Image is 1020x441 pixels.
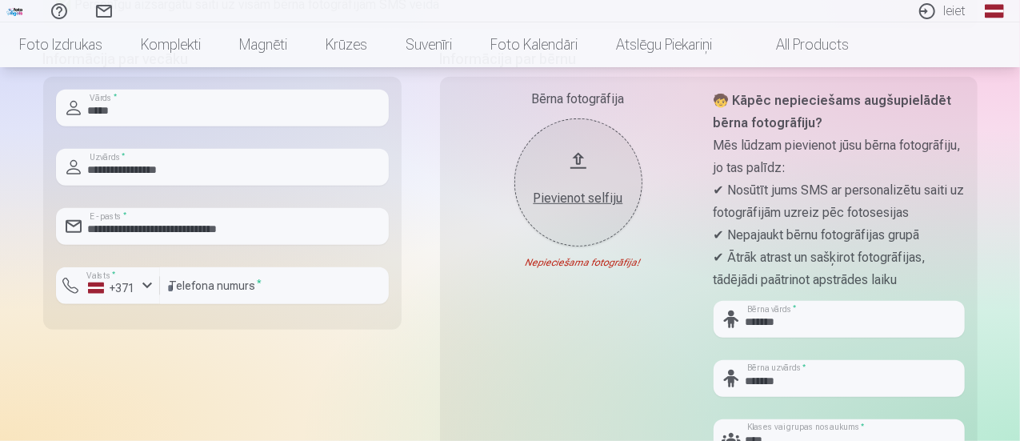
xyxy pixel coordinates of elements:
[597,22,731,67] a: Atslēgu piekariņi
[453,90,704,109] div: Bērna fotogrāfija
[714,179,965,224] p: ✔ Nosūtīt jums SMS ar personalizētu saiti uz fotogrāfijām uzreiz pēc fotosesijas
[714,93,952,130] strong: 🧒 Kāpēc nepieciešams augšupielādēt bērna fotogrāfiju?
[714,224,965,247] p: ✔ Nepajaukt bērnu fotogrāfijas grupā
[714,247,965,291] p: ✔ Ātrāk atrast un sašķirot fotogrāfijas, tādējādi paātrinot apstrādes laiku
[6,6,24,16] img: /fa1
[220,22,306,67] a: Magnēti
[306,22,386,67] a: Krūzes
[88,280,136,296] div: +371
[714,134,965,179] p: Mēs lūdzam pievienot jūsu bērna fotogrāfiju, jo tas palīdz:
[82,270,121,282] label: Valsts
[731,22,868,67] a: All products
[386,22,471,67] a: Suvenīri
[56,267,160,304] button: Valsts*+371
[514,118,642,247] button: Pievienot selfiju
[453,256,704,269] div: Nepieciešama fotogrāfija!
[530,189,626,208] div: Pievienot selfiju
[122,22,220,67] a: Komplekti
[471,22,597,67] a: Foto kalendāri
